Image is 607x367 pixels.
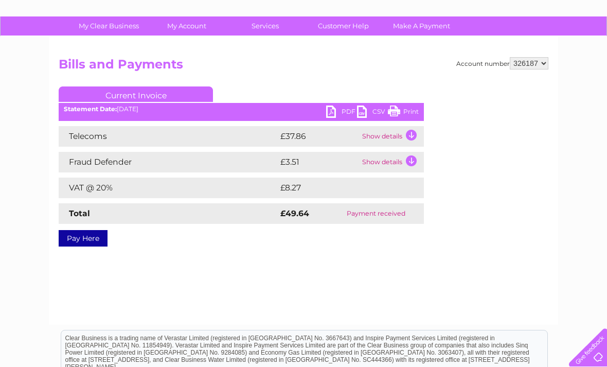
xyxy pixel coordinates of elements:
[59,230,108,247] a: Pay Here
[452,44,474,51] a: Energy
[480,44,511,51] a: Telecoms
[59,106,424,113] div: [DATE]
[360,152,424,172] td: Show details
[357,106,388,120] a: CSV
[59,86,213,102] a: Current Invoice
[59,152,278,172] td: Fraud Defender
[301,16,386,36] a: Customer Help
[388,106,419,120] a: Print
[61,6,547,50] div: Clear Business is a trading name of Verastar Limited (registered in [GEOGRAPHIC_DATA] No. 3667643...
[145,16,229,36] a: My Account
[59,178,278,198] td: VAT @ 20%
[517,44,532,51] a: Blog
[278,152,360,172] td: £3.51
[66,16,151,36] a: My Clear Business
[456,57,548,69] div: Account number
[379,16,464,36] a: Make A Payment
[360,126,424,147] td: Show details
[21,27,74,58] img: logo.png
[64,105,117,113] b: Statement Date:
[278,126,360,147] td: £37.86
[59,126,278,147] td: Telecoms
[426,44,445,51] a: Water
[573,44,597,51] a: Log out
[329,203,424,224] td: Payment received
[280,208,309,218] strong: £49.64
[413,5,484,18] a: 0333 014 3131
[278,178,400,198] td: £8.27
[59,57,548,77] h2: Bills and Payments
[69,208,90,218] strong: Total
[223,16,308,36] a: Services
[326,106,357,120] a: PDF
[539,44,564,51] a: Contact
